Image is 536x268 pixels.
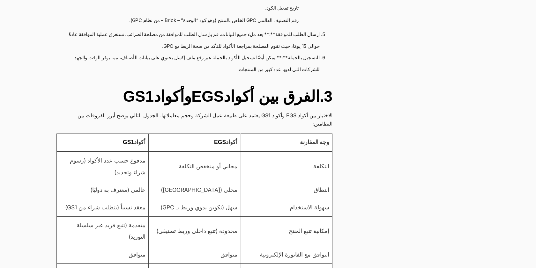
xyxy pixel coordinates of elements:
td: سهولة الاستخدام [241,199,332,216]
p: الاختيار بين أكواد EGS وأكواد GS1 يعتمد على طبيعة عمل الشركة وحجم معاملاتها. الجدول التالي يوضح أ... [56,111,332,128]
td: متوافق [57,246,149,264]
td: التكلفة [241,151,332,181]
td: متوافق [149,246,241,264]
li: رقم التصنيف العالمي GPC الخاص بالمنتج (وهو كود “الوحدة” – Brick – من نظام GPC). [75,15,307,27]
td: مجاني أو منخفض التكلفة [149,151,241,181]
strong: EGS [191,88,224,105]
td: سهل (تكوين يدوي وربط بـ GPC) [149,199,241,216]
th: أكواد [149,134,241,151]
td: النطاق [241,181,332,199]
td: التوافق مع الفاتورة الإلكترونية [241,246,332,264]
li: التسجيل بالجملة**:** يمكن أيضًا تسجيل الأكواد بالجملة عبر رفع ملف إكسل يحتوي على بيانات الأصناف، ... [68,52,320,76]
td: محدودة (تتبع داخلي وربط تصنيفي) [149,216,241,246]
li: إرسال الطلب للموافقة**:** بعد ملء جميع البيانات، قم بإرسال الطلب للموافقة من مصلحة الضرائب. تستغر... [68,29,320,52]
td: إمكانية تتبع المنتج [241,216,332,246]
h2: الفرق بين أكواد وأكواد [56,85,332,108]
td: متقدمة (تتبع فريد عبر سلسلة التوريد) [57,216,149,246]
td: معقد نسبياً (يتطلب شراء من GS1) [57,199,149,216]
strong: GS1 [123,88,154,105]
td: مدفوع حسب عدد الأكواد (رسوم شراء وتجديد) [57,151,149,181]
td: عالمي (معترف به دوليًا) [57,181,149,199]
strong: EGS [214,139,226,145]
td: محلي ([GEOGRAPHIC_DATA]) [149,181,241,199]
strong: 3. [320,88,332,105]
li: تاريخ تفعيل الكود. [75,2,307,15]
strong: GS1 [123,139,134,145]
th: وجه المقارنة [241,134,332,151]
th: أكواد [57,134,149,151]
